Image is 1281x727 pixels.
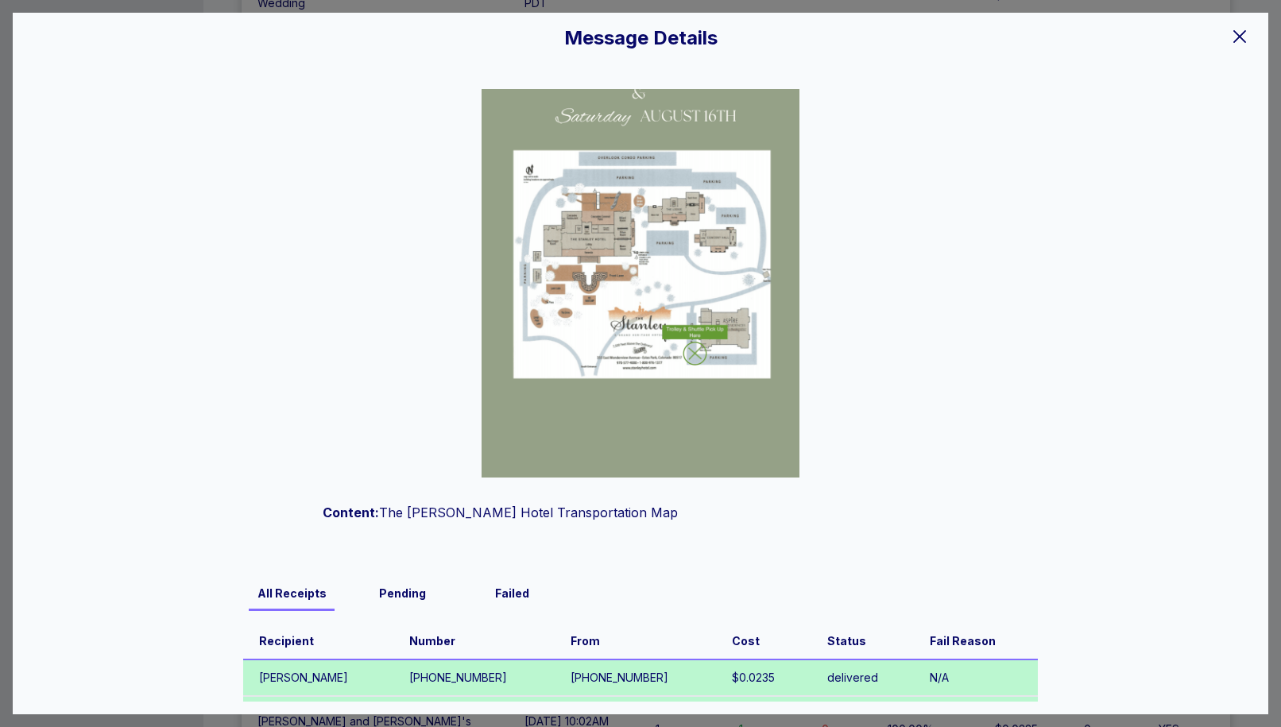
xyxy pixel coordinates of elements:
[564,25,718,51] div: Message Details
[243,586,341,601] div: All Receipts
[930,670,968,686] div: N/A
[914,624,1035,659] th: Fail Reason
[716,624,811,659] th: Cost
[323,503,958,522] div: The [PERSON_NAME] Hotel Transportation Map
[555,624,716,659] th: From
[393,624,555,659] th: Number
[811,659,915,696] td: delivered
[716,659,811,696] td: $0.0235
[555,659,716,696] td: [PHONE_NUMBER]
[243,659,393,696] td: [PERSON_NAME]
[323,505,379,520] span: Content:
[463,586,561,601] div: Failed
[243,624,393,659] th: Recipient
[811,624,915,659] th: Status
[393,659,555,696] td: [PHONE_NUMBER]
[354,586,451,601] div: Pending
